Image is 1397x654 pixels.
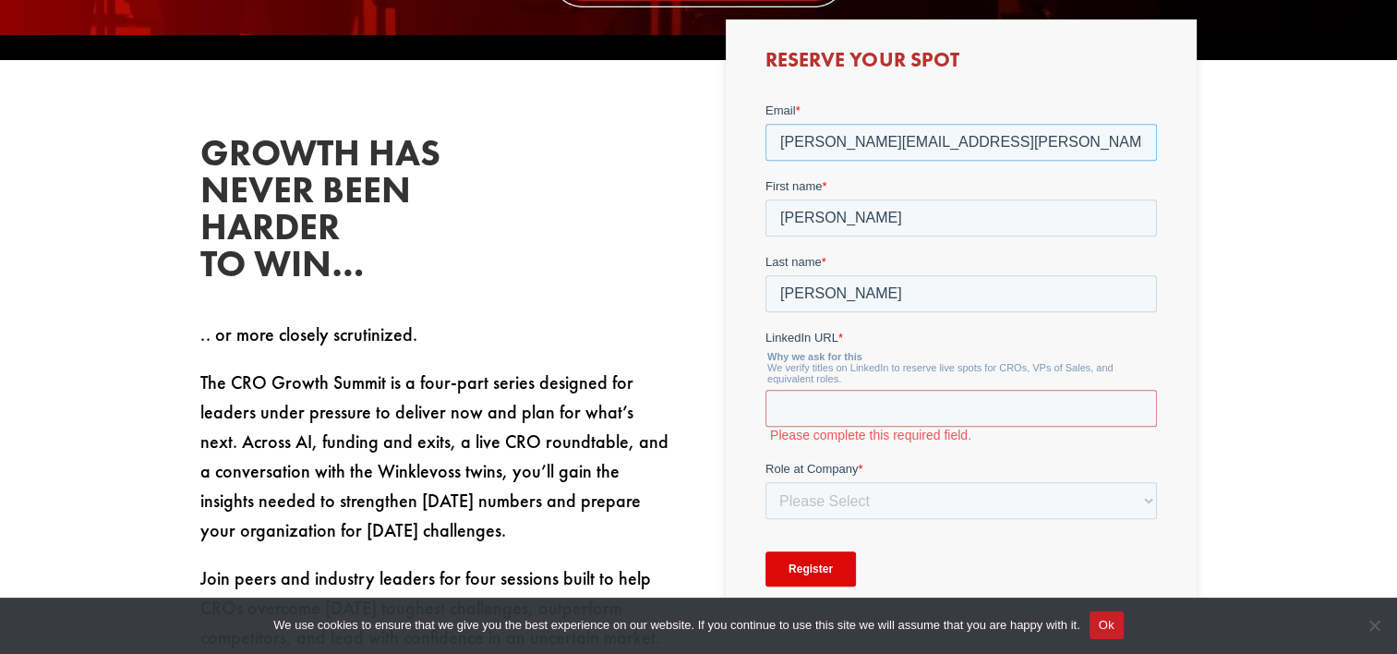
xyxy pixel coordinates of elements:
iframe: Form 0 [765,102,1157,651]
span: Join peers and industry leaders for four sessions built to help CROs overcome [DATE] toughest cha... [200,566,660,649]
h3: Reserve Your Spot [765,50,1157,79]
span: .. or more closely scrutinized. [200,322,417,346]
span: No [1365,616,1383,635]
span: The CRO Growth Summit is a four-part series designed for leaders under pressure to deliver now an... [200,370,668,542]
h2: Growth has never been harder to win… [200,135,477,292]
button: Ok [1090,612,1124,639]
span: We use cookies to ensure that we give you the best experience on our website. If you continue to ... [273,616,1079,635]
